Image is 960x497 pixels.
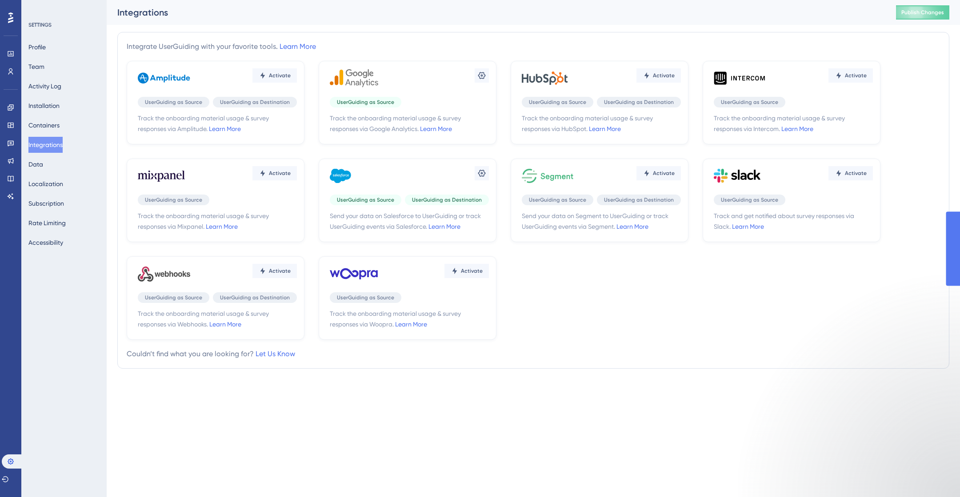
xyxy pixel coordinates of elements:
span: UserGuiding as Source [145,99,202,106]
button: Team [28,59,44,75]
a: Learn More [209,125,241,132]
span: UserGuiding as Source [721,196,778,203]
span: Activate [845,170,867,177]
button: Activity Log [28,78,61,94]
a: Learn More [206,223,238,230]
span: UserGuiding as Source [529,99,586,106]
span: Track and get notified about survey responses via Slack. [714,211,873,232]
a: Learn More [420,125,452,132]
button: Activate [636,68,681,83]
div: Couldn’t find what you are looking for? [127,349,295,359]
span: Send your data on Salesforce to UserGuiding or track UserGuiding events via Salesforce. [330,211,489,232]
span: Track the onboarding material usage & survey responses via Mixpanel. [138,211,297,232]
button: Activate [252,166,297,180]
button: Activate [828,68,873,83]
div: SETTINGS [28,21,100,28]
span: Activate [269,170,291,177]
span: UserGuiding as Destination [220,294,290,301]
button: Activate [252,264,297,278]
span: UserGuiding as Source [337,99,394,106]
button: Localization [28,176,63,192]
span: UserGuiding as Source [721,99,778,106]
span: UserGuiding as Destination [220,99,290,106]
span: Track the onboarding material usage & survey responses via Google Analytics. [330,113,489,134]
div: Integrate UserGuiding with your favorite tools. [127,41,316,52]
a: Learn More [616,223,648,230]
span: Track the onboarding material usage & survey responses via HubSpot. [522,113,681,134]
a: Let Us Know [256,350,295,358]
span: Send your data on Segment to UserGuiding or track UserGuiding events via Segment. [522,211,681,232]
span: Track the onboarding material usage & survey responses via Amplitude. [138,113,297,134]
span: Activate [269,72,291,79]
button: Subscription [28,195,64,211]
iframe: Intercom notifications message [764,430,942,493]
span: UserGuiding as Destination [604,196,674,203]
span: UserGuiding as Source [337,196,394,203]
a: Learn More [428,223,460,230]
a: Learn More [395,321,427,328]
span: Track the onboarding material usage & survey responses via Woopra. [330,308,489,330]
button: Containers [28,117,60,133]
div: Integrations [117,6,874,19]
button: Activate [444,264,489,278]
span: Activate [845,72,867,79]
button: Data [28,156,43,172]
span: Activate [461,267,483,274]
span: Activate [269,267,291,274]
span: Publish Changes [901,9,944,16]
a: Learn More [732,223,764,230]
button: Profile [28,39,46,55]
span: Track the onboarding material usage & survey responses via Intercom. [714,113,873,134]
button: Installation [28,98,60,114]
span: Activate [653,72,675,79]
span: UserGuiding as Destination [604,99,674,106]
iframe: UserGuiding AI Assistant Launcher [923,462,949,489]
button: Rate Limiting [28,215,66,231]
span: Activate [653,170,675,177]
button: Integrations [28,137,63,153]
span: UserGuiding as Source [145,294,202,301]
a: Learn More [589,125,621,132]
span: UserGuiding as Destination [412,196,482,203]
button: Activate [252,68,297,83]
span: UserGuiding as Source [337,294,394,301]
a: Learn More [209,321,241,328]
span: UserGuiding as Source [145,196,202,203]
button: Activate [828,166,873,180]
button: Activate [636,166,681,180]
span: Track the onboarding material usage & survey responses via Webhooks. [138,308,297,330]
a: Learn More [781,125,813,132]
button: Publish Changes [896,5,949,20]
a: Learn More [280,42,316,51]
button: Accessibility [28,235,63,250]
span: UserGuiding as Source [529,196,586,203]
